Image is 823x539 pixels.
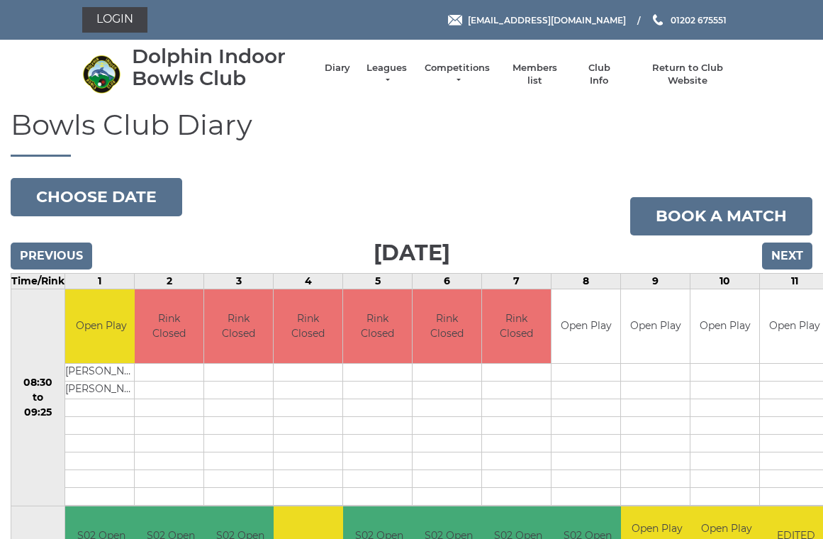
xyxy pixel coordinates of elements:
td: 1 [65,273,135,289]
a: Competitions [423,62,491,87]
div: Dolphin Indoor Bowls Club [132,45,310,89]
a: Login [82,7,147,33]
img: Email [448,15,462,26]
img: Phone us [653,14,663,26]
h1: Bowls Club Diary [11,109,812,157]
td: 10 [690,273,760,289]
td: Rink Closed [482,289,551,364]
a: Email [EMAIL_ADDRESS][DOMAIN_NAME] [448,13,626,27]
td: 6 [413,273,482,289]
td: 9 [621,273,690,289]
td: [PERSON_NAME] [65,364,137,382]
a: Diary [325,62,350,74]
td: Rink Closed [413,289,481,364]
a: Club Info [578,62,620,87]
input: Next [762,243,812,269]
button: Choose date [11,178,182,216]
td: 3 [204,273,274,289]
td: Rink Closed [204,289,273,364]
span: [EMAIL_ADDRESS][DOMAIN_NAME] [468,14,626,25]
td: Time/Rink [11,273,65,289]
td: 08:30 to 09:25 [11,289,65,506]
a: Book a match [630,197,812,235]
td: Rink Closed [274,289,342,364]
td: 2 [135,273,204,289]
span: 01202 675551 [671,14,727,25]
td: 5 [343,273,413,289]
a: Members list [505,62,564,87]
td: Rink Closed [343,289,412,364]
a: Leagues [364,62,409,87]
a: Phone us 01202 675551 [651,13,727,27]
td: [PERSON_NAME] [65,382,137,399]
td: Open Play [552,289,620,364]
input: Previous [11,243,92,269]
td: 8 [552,273,621,289]
td: Open Play [65,289,137,364]
td: 7 [482,273,552,289]
td: Rink Closed [135,289,203,364]
td: Open Play [690,289,759,364]
a: Return to Club Website [634,62,741,87]
td: 4 [274,273,343,289]
td: Open Play [621,289,690,364]
img: Dolphin Indoor Bowls Club [82,55,121,94]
